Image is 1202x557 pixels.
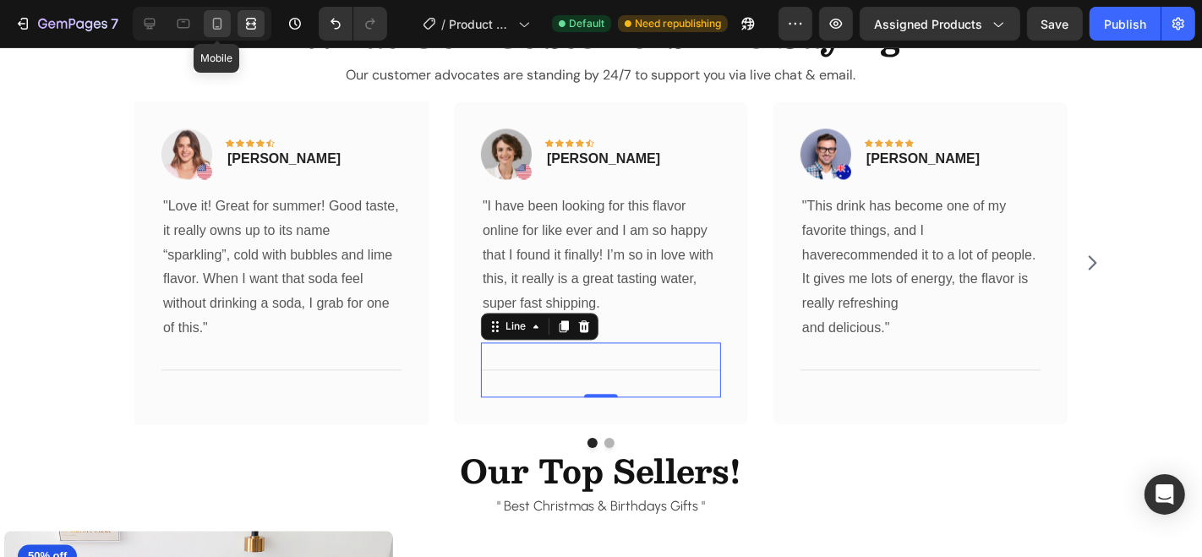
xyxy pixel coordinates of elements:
p: Our customer advocates are standing by 24/7 to support you via live chat & email. [96,16,1106,41]
p: [PERSON_NAME] [547,101,660,122]
span: Product Page - [DATE] 11:09:44 [449,15,511,33]
button: Publish [1090,7,1161,41]
span: Assigned Products [874,15,982,33]
span: Default [569,16,604,31]
button: Save [1027,7,1083,41]
button: Carousel Next Arrow [1079,202,1106,229]
div: Undo/Redo [319,7,387,41]
p: "Love it! Great for summer! Good taste, it really owns up to its name “sparkling”, cold with bubb... [163,147,400,293]
p: "I have been looking for this flavor online for like ever and I am so happy that I found it final... [483,147,719,269]
button: Dot [587,390,598,401]
p: " Best Christmas & Birthdays Gifts " [96,447,1106,472]
p: Thanks." [483,269,719,293]
p: "This drink has become one of my favorite things, and I haverecommended it to a lot of people. It... [802,147,1039,293]
button: Assigned Products [860,7,1020,41]
div: Publish [1104,15,1146,33]
img: Alt Image [800,81,851,132]
button: 7 [7,7,126,41]
div: Line [502,271,529,287]
span: Need republishing [635,16,721,31]
img: Alt Image [161,81,212,132]
p: [PERSON_NAME] [866,101,980,122]
pre: 50% off [18,497,77,521]
p: 7 [111,14,118,34]
h2: Our Top Sellers! [94,401,1108,445]
p: [PERSON_NAME] [227,101,341,122]
span: / [441,15,445,33]
img: Alt Image [481,81,532,132]
button: Dot [604,390,615,401]
span: Save [1041,17,1069,31]
div: Open Intercom Messenger [1145,474,1185,515]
